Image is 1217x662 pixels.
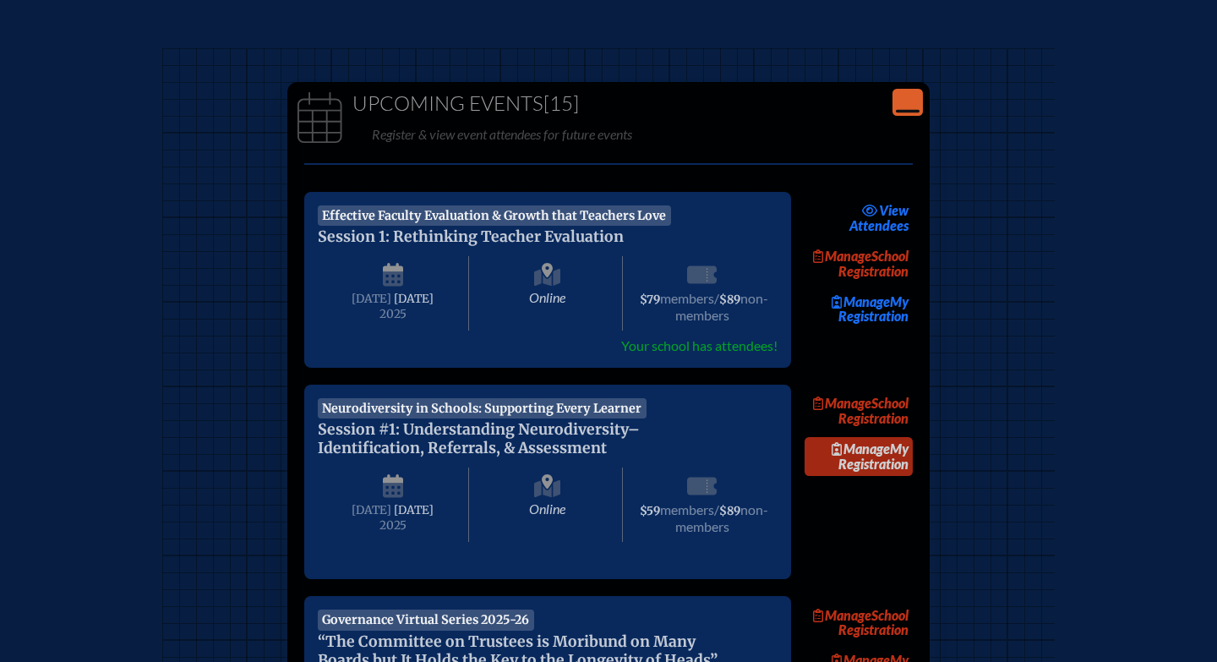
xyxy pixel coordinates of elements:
[352,503,391,517] span: [DATE]
[714,290,719,306] span: /
[472,256,624,331] span: Online
[621,337,778,353] span: Your school has attendees!
[352,292,391,306] span: [DATE]
[472,468,624,542] span: Online
[813,248,871,264] span: Manage
[832,293,890,309] span: Manage
[805,603,913,642] a: ManageSchool Registration
[844,199,913,238] a: viewAttendees
[813,607,871,623] span: Manage
[294,92,923,116] h1: Upcoming Events
[832,440,890,457] span: Manage
[660,501,714,517] span: members
[805,391,913,430] a: ManageSchool Registration
[543,90,579,116] span: [15]
[879,202,909,218] span: view
[394,292,434,306] span: [DATE]
[675,501,769,534] span: non-members
[719,293,740,307] span: $89
[805,289,913,328] a: ManageMy Registration
[394,503,434,517] span: [DATE]
[331,308,455,320] span: 2025
[318,398,647,419] span: Neurodiversity in Schools: Supporting Every Learner
[640,293,660,307] span: $79
[318,227,624,246] span: Session 1: Rethinking Teacher Evaluation
[640,504,660,518] span: $59
[318,610,534,630] span: Governance Virtual Series 2025-26
[318,205,671,226] span: Effective Faculty Evaluation & Growth that Teachers Love
[805,244,913,283] a: ManageSchool Registration
[331,519,455,532] span: 2025
[372,123,920,146] p: Register & view event attendees for future events
[675,290,769,323] span: non-members
[813,395,871,411] span: Manage
[714,501,719,517] span: /
[805,437,913,476] a: ManageMy Registration
[719,504,740,518] span: $89
[318,420,640,457] span: Session #1: Understanding Neurodiversity–Identification, Referrals, & Assessment
[660,290,714,306] span: members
